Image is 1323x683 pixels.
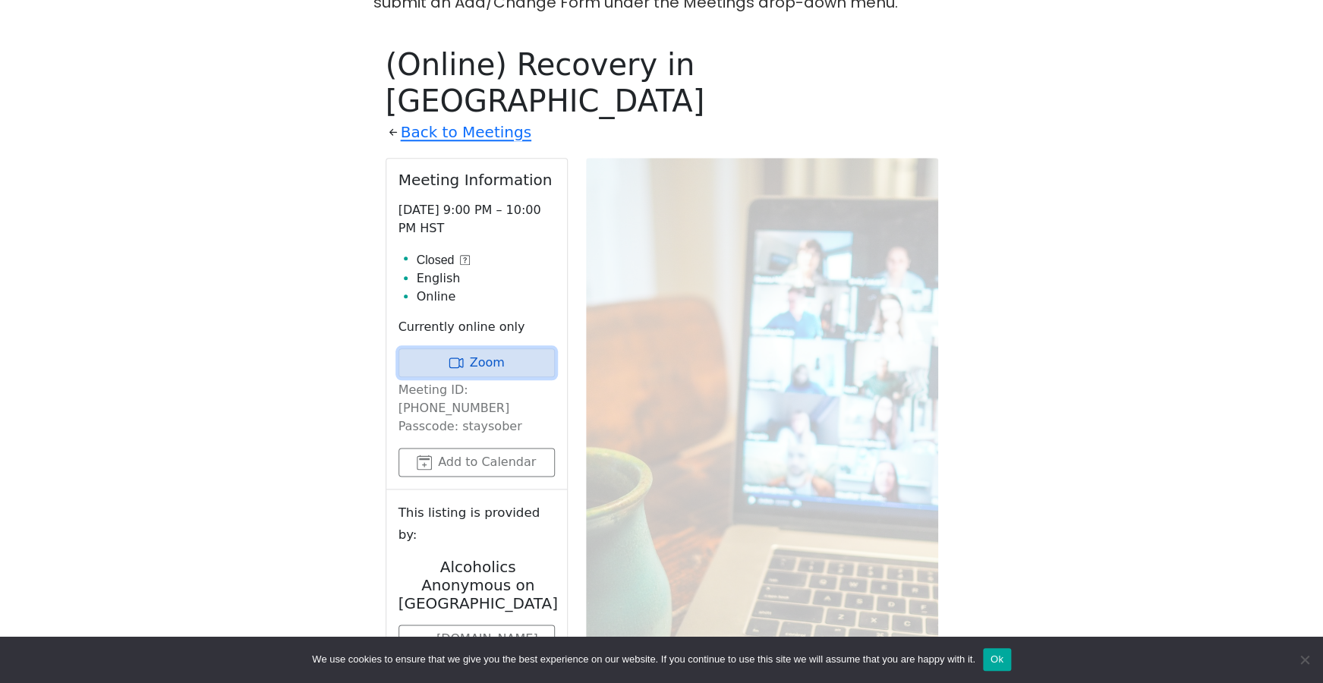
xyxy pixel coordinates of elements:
[398,558,558,612] h2: Alcoholics Anonymous on [GEOGRAPHIC_DATA]
[398,448,555,477] button: Add to Calendar
[398,625,555,653] a: [DOMAIN_NAME]
[398,318,555,336] p: Currently online only
[1296,652,1312,667] span: No
[417,251,455,269] span: Closed
[983,648,1011,671] button: Ok
[417,269,555,288] li: English
[417,251,471,269] button: Closed
[398,502,555,546] small: This listing is provided by:
[398,381,555,436] p: Meeting ID: [PHONE_NUMBER] Passcode: staysober
[386,46,938,119] h1: (Online) Recovery in [GEOGRAPHIC_DATA]
[312,652,975,667] span: We use cookies to ensure that we give you the best experience on our website. If you continue to ...
[398,348,555,377] a: Zoom
[398,201,555,238] p: [DATE] 9:00 PM – 10:00 PM HST
[401,119,531,146] a: Back to Meetings
[398,171,555,189] h2: Meeting Information
[417,288,555,306] li: Online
